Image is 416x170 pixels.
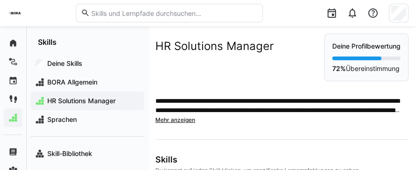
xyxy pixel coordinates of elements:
strong: 72% [332,64,346,72]
span: Sprachen [46,115,139,124]
h2: HR Solutions Manager [155,39,274,53]
h3: Skills [155,155,409,165]
span: Mehr anzeigen [155,116,195,123]
span: HR Solutions Manager [46,96,139,106]
span: BORA Allgemein [46,78,139,87]
input: Skills und Lernpfade durchsuchen… [90,9,257,17]
p: Übereinstimmung [332,64,401,73]
p: Deine Profilbewertung [332,42,401,51]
